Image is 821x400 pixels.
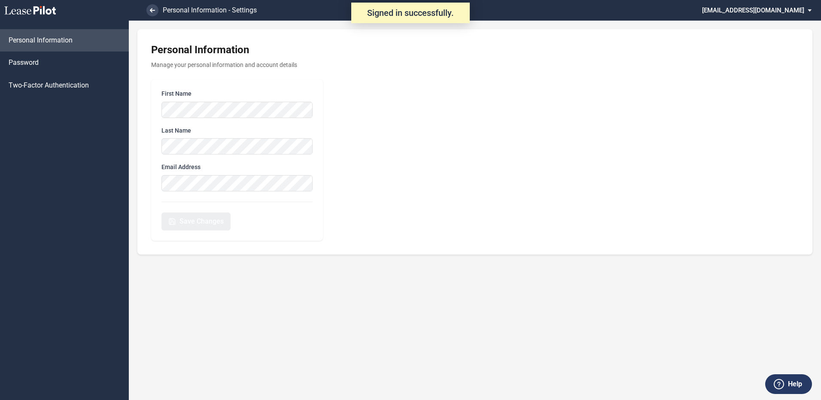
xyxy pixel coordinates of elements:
[179,217,224,226] span: Save Changes
[9,36,73,45] span: Personal Information
[9,81,89,90] span: Two-Factor Authentication
[161,127,313,135] label: Last Name
[351,3,470,23] div: Signed in successfully.
[161,90,313,98] label: First Name
[9,58,39,67] span: Password
[765,374,812,394] button: Help
[151,61,799,70] p: Manage your personal information and account details
[161,212,231,230] button: Save Changes
[788,379,802,390] label: Help
[161,163,313,172] label: Email Address
[151,43,799,58] h1: Personal Information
